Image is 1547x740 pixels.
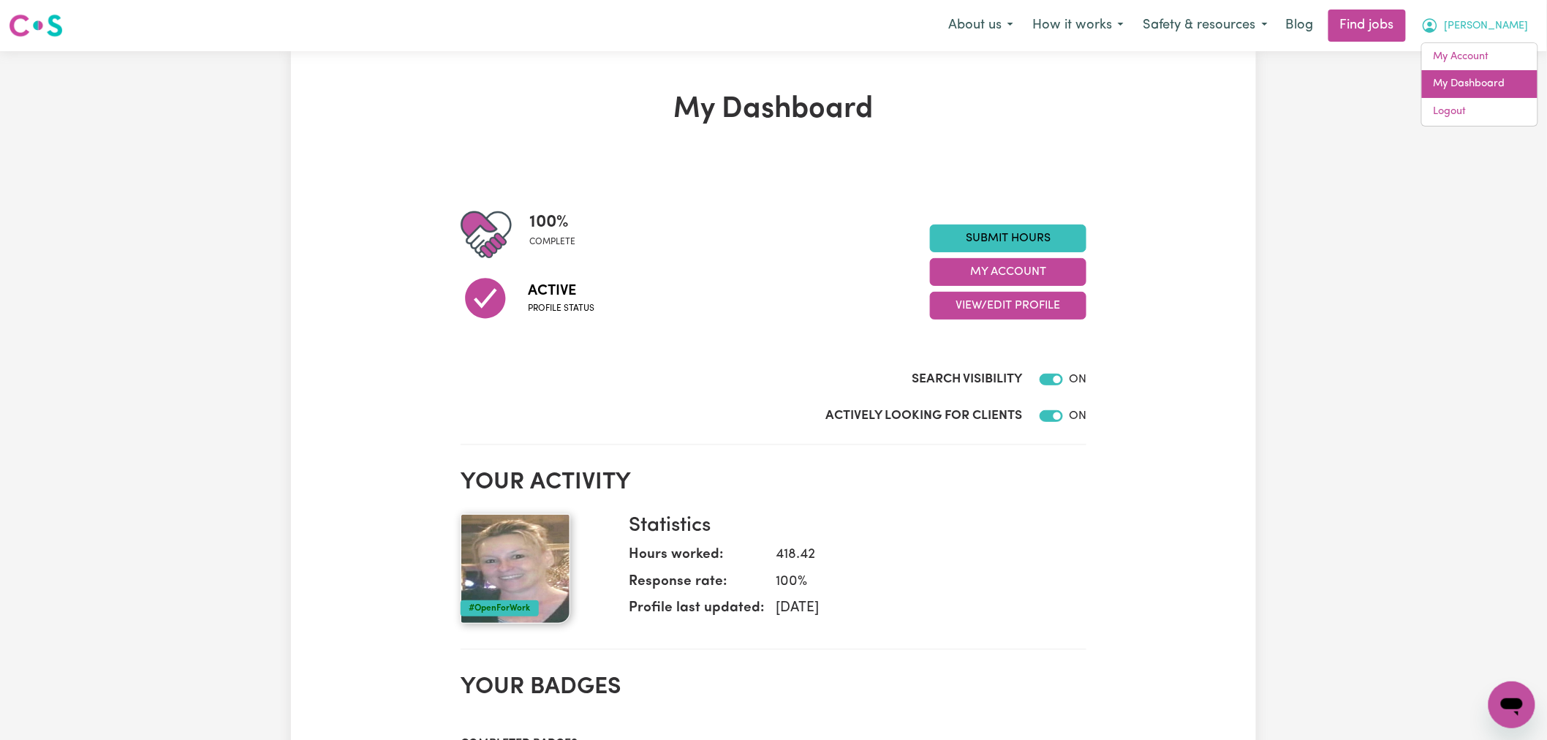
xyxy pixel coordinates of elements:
[1422,98,1537,126] a: Logout
[1422,70,1537,98] a: My Dashboard
[930,258,1086,286] button: My Account
[1328,10,1406,42] a: Find jobs
[9,12,63,39] img: Careseekers logo
[930,224,1086,252] a: Submit Hours
[461,600,539,616] div: #OpenForWork
[461,92,1086,127] h1: My Dashboard
[629,514,1075,539] h3: Statistics
[629,572,764,599] dt: Response rate:
[461,514,570,624] img: Your profile picture
[1133,10,1277,41] button: Safety & resources
[461,673,1086,701] h2: Your badges
[1421,42,1538,127] div: My Account
[1069,410,1086,422] span: ON
[1422,43,1537,71] a: My Account
[825,407,1022,426] label: Actively Looking for Clients
[764,598,1075,619] dd: [DATE]
[1069,374,1086,385] span: ON
[1489,682,1535,728] iframe: Button to launch messaging window
[1277,10,1323,42] a: Blog
[528,302,594,315] span: Profile status
[939,10,1023,41] button: About us
[529,235,575,249] span: complete
[764,572,1075,593] dd: 100 %
[1445,18,1529,34] span: [PERSON_NAME]
[629,545,764,572] dt: Hours worked:
[1023,10,1133,41] button: How it works
[930,292,1086,320] button: View/Edit Profile
[629,598,764,625] dt: Profile last updated:
[528,280,594,302] span: Active
[764,545,1075,566] dd: 418.42
[912,370,1022,389] label: Search Visibility
[1412,10,1538,41] button: My Account
[9,9,63,42] a: Careseekers logo
[461,469,1086,497] h2: Your activity
[529,209,575,235] span: 100 %
[529,209,587,260] div: Profile completeness: 100%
